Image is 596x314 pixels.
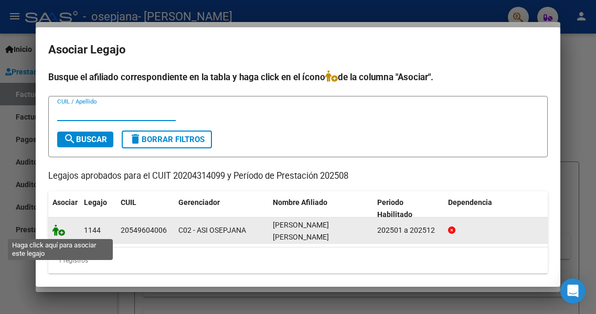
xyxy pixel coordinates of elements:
[84,226,101,234] span: 1144
[174,191,269,226] datatable-header-cell: Gerenciador
[63,133,76,145] mat-icon: search
[48,40,548,60] h2: Asociar Legajo
[178,226,246,234] span: C02 - ASI OSEPJANA
[178,198,220,207] span: Gerenciador
[129,133,142,145] mat-icon: delete
[444,191,548,226] datatable-header-cell: Dependencia
[560,278,586,304] div: Open Intercom Messenger
[52,198,78,207] span: Asociar
[129,135,205,144] span: Borrar Filtros
[377,224,440,236] div: 202501 a 202512
[116,191,174,226] datatable-header-cell: CUIL
[273,221,329,241] span: SANCHEZ TOBIAS JUAN PABLO
[121,198,136,207] span: CUIL
[57,132,113,147] button: Buscar
[48,170,548,183] p: Legajos aprobados para el CUIT 20204314099 y Período de Prestación 202508
[80,191,116,226] datatable-header-cell: Legajo
[269,191,373,226] datatable-header-cell: Nombre Afiliado
[84,198,107,207] span: Legajo
[48,247,548,274] div: 1 registros
[273,198,327,207] span: Nombre Afiliado
[448,198,492,207] span: Dependencia
[122,131,212,148] button: Borrar Filtros
[373,191,444,226] datatable-header-cell: Periodo Habilitado
[63,135,107,144] span: Buscar
[48,70,548,84] h4: Busque el afiliado correspondiente en la tabla y haga click en el ícono de la columna "Asociar".
[121,224,167,236] div: 20549604006
[377,198,412,219] span: Periodo Habilitado
[48,191,80,226] datatable-header-cell: Asociar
